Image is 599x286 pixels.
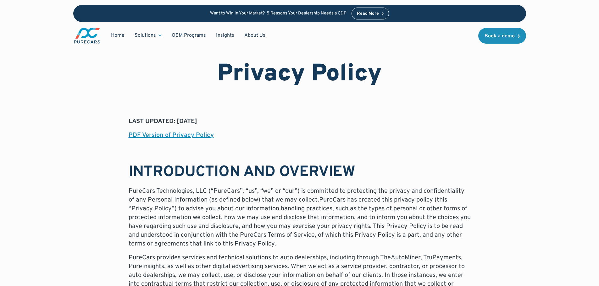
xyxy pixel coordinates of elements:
[129,145,471,154] p: ‍
[106,30,130,41] a: Home
[129,117,197,126] strong: LAST UPDATED: [DATE]
[73,27,101,44] img: purecars logo
[485,34,515,39] div: Book a demo
[167,30,211,41] a: OEM Programs
[129,187,471,248] p: PureCars Technologies, LLC (“PureCars”, “us”, “we” or “our”) is committed to protecting the priva...
[210,11,347,16] p: Want to Win in Your Market? 5 Reasons Your Dealership Needs a CDP
[217,60,382,89] h1: Privacy Policy
[352,8,389,19] a: Read More
[135,32,156,39] div: Solutions
[357,12,379,16] div: Read More
[129,104,471,112] h6: LAST UPDATED: [DATE]
[211,30,239,41] a: Insights
[239,30,270,41] a: About Us
[129,163,355,182] strong: INTRODUCTION AND OVERVIEW
[73,27,101,44] a: main
[130,30,167,41] div: Solutions
[478,28,526,44] a: Book a demo
[129,131,214,139] a: PDF Version of Privacy Policy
